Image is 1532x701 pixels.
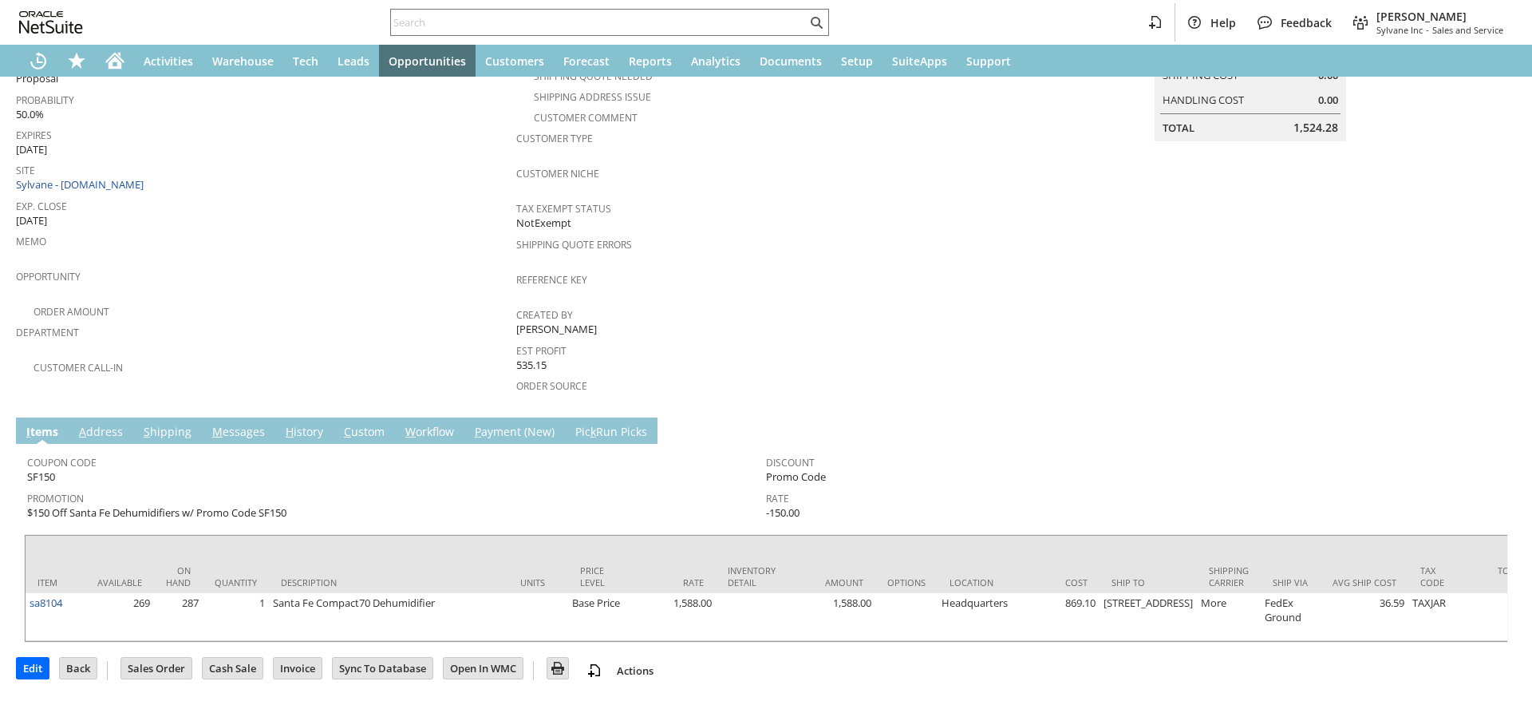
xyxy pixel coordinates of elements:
[966,53,1011,69] span: Support
[1376,9,1503,24] span: [PERSON_NAME]
[283,45,328,77] a: Tech
[344,424,351,439] span: C
[96,45,134,77] a: Home
[691,53,740,69] span: Analytics
[485,53,544,69] span: Customers
[401,424,458,442] a: Workflow
[1281,15,1332,30] span: Feedback
[27,469,55,485] span: SF150
[516,308,573,322] a: Created By
[516,273,587,287] a: Reference Key
[534,90,651,104] a: Shipping Address Issue
[1420,564,1456,588] div: Tax Code
[1163,121,1194,135] a: Total
[1111,576,1185,588] div: Ship To
[563,53,610,69] span: Forecast
[938,593,1012,641] td: Headquarters
[16,129,52,142] a: Expires
[1163,93,1244,107] a: Handling Cost
[166,564,191,588] div: On Hand
[105,51,124,70] svg: Home
[34,305,109,319] a: Order Amount
[79,424,86,439] span: A
[957,45,1021,77] a: Support
[619,45,681,77] a: Reports
[293,53,318,69] span: Tech
[548,659,567,678] img: Print
[29,51,48,70] svg: Recent Records
[516,322,597,337] span: [PERSON_NAME]
[340,424,389,442] a: Custom
[203,593,269,641] td: 1
[215,576,257,588] div: Quantity
[34,361,123,374] a: Customer Call-in
[1100,593,1197,641] td: [STREET_ADDRESS]
[1432,24,1503,36] span: Sales and Service
[16,164,35,177] a: Site
[391,13,807,32] input: Search
[571,424,651,442] a: PickRun Picks
[1376,24,1423,36] span: Sylvane Inc
[1261,593,1321,641] td: FedEx Ground
[67,51,86,70] svg: Shortcuts
[328,45,379,77] a: Leads
[338,53,369,69] span: Leads
[16,142,47,157] span: [DATE]
[144,424,150,439] span: S
[629,53,672,69] span: Reports
[892,53,947,69] span: SuiteApps
[471,424,559,442] a: Payment (New)
[750,45,831,77] a: Documents
[17,658,49,679] input: Edit
[22,424,62,442] a: Items
[75,424,127,442] a: Address
[19,45,57,77] a: Recent Records
[154,593,203,641] td: 287
[269,593,508,641] td: Santa Fe Compact70 Dehumidifier
[1012,593,1100,641] td: 869.10
[610,663,660,678] a: Actions
[1426,24,1429,36] span: -
[580,564,616,588] div: Price Level
[16,326,79,339] a: Department
[1273,576,1309,588] div: Ship Via
[97,576,142,588] div: Available
[389,53,466,69] span: Opportunities
[1024,576,1088,588] div: Cost
[728,564,776,588] div: Inventory Detail
[476,45,554,77] a: Customers
[760,53,822,69] span: Documents
[516,202,611,216] a: Tax Exempt Status
[85,593,154,641] td: 269
[38,576,73,588] div: Item
[766,492,789,505] a: Rate
[841,53,873,69] span: Setup
[134,45,203,77] a: Activities
[16,107,44,122] span: 50.0%
[516,167,599,180] a: Customer Niche
[516,238,632,251] a: Shipping Quote Errors
[144,53,193,69] span: Activities
[590,424,596,439] span: k
[274,658,322,679] input: Invoice
[60,658,97,679] input: Back
[516,344,567,358] a: Est Profit
[16,270,81,283] a: Opportunity
[1487,421,1506,440] a: Unrolled view on
[766,469,826,485] span: Promo Code
[19,11,83,34] svg: logo
[26,424,30,439] span: I
[16,200,67,213] a: Exp. Close
[585,661,604,680] img: add-record.svg
[520,576,556,588] div: Units
[516,216,571,231] span: NotExempt
[282,424,327,442] a: History
[16,235,46,248] a: Memo
[121,658,191,679] input: Sales Order
[379,45,476,77] a: Opportunities
[286,424,294,439] span: H
[547,658,568,679] input: Print
[212,53,274,69] span: Warehouse
[475,424,481,439] span: P
[1209,564,1249,588] div: Shipping Carrier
